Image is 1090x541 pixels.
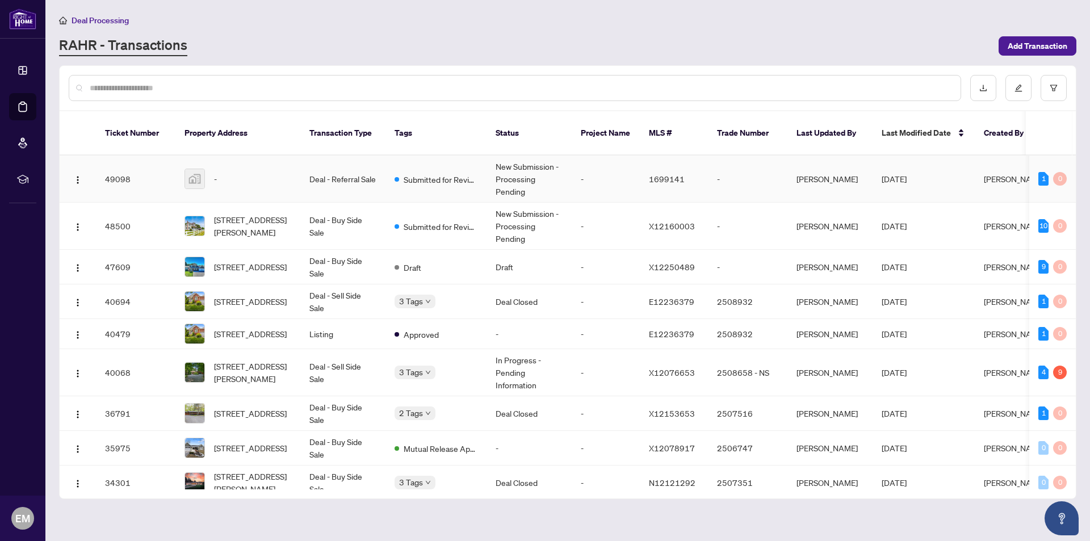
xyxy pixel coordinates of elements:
td: - [708,250,787,284]
span: [DATE] [882,408,907,418]
td: [PERSON_NAME] [787,319,873,349]
span: [DATE] [882,174,907,184]
span: [STREET_ADDRESS][PERSON_NAME] [214,213,291,238]
td: - [572,349,640,396]
span: 2 Tags [399,406,423,420]
td: 36791 [96,396,175,431]
span: Submitted for Review [404,220,477,233]
td: - [572,396,640,431]
span: 1699141 [649,174,685,184]
span: download [979,84,987,92]
td: [PERSON_NAME] [787,284,873,319]
span: [STREET_ADDRESS] [214,261,287,273]
span: [DATE] [882,477,907,488]
img: Logo [73,298,82,307]
div: 0 [1053,441,1067,455]
span: [DATE] [882,262,907,272]
td: 34301 [96,465,175,500]
img: Logo [73,444,82,454]
td: [PERSON_NAME] [787,465,873,500]
div: 1 [1038,406,1049,420]
td: New Submission - Processing Pending [487,156,572,203]
span: 3 Tags [399,366,423,379]
td: 47609 [96,250,175,284]
div: 10 [1038,219,1049,233]
img: thumbnail-img [185,438,204,458]
th: Trade Number [708,111,787,156]
span: Submitted for Review [404,173,477,186]
span: down [425,410,431,416]
td: [PERSON_NAME] [787,349,873,396]
td: 49098 [96,156,175,203]
td: 2508658 - NS [708,349,787,396]
button: Logo [69,473,87,492]
td: Deal - Buy Side Sale [300,396,385,431]
span: X12078917 [649,443,695,453]
span: [PERSON_NAME] [984,174,1045,184]
td: - [572,284,640,319]
td: 2508932 [708,319,787,349]
button: Logo [69,292,87,311]
div: 9 [1038,260,1049,274]
img: thumbnail-img [185,292,204,311]
button: Open asap [1045,501,1079,535]
td: Deal - Sell Side Sale [300,349,385,396]
img: Logo [73,479,82,488]
td: - [708,156,787,203]
div: 9 [1053,366,1067,379]
img: thumbnail-img [185,257,204,276]
th: Tags [385,111,487,156]
div: 0 [1038,441,1049,455]
span: X12250489 [649,262,695,272]
th: Transaction Type [300,111,385,156]
span: EM [15,510,30,526]
td: 35975 [96,431,175,465]
span: [STREET_ADDRESS] [214,328,287,340]
span: [PERSON_NAME] [984,221,1045,231]
span: home [59,16,67,24]
td: - [572,431,640,465]
td: Deal - Referral Sale [300,156,385,203]
span: [PERSON_NAME] [984,408,1045,418]
span: Add Transaction [1008,37,1067,55]
span: [STREET_ADDRESS] [214,442,287,454]
button: Logo [69,258,87,276]
span: [STREET_ADDRESS][PERSON_NAME] [214,360,291,385]
button: edit [1005,75,1032,101]
td: - [487,319,572,349]
th: Property Address [175,111,300,156]
img: Logo [73,223,82,232]
span: [DATE] [882,221,907,231]
img: thumbnail-img [185,169,204,188]
div: 0 [1053,172,1067,186]
td: - [572,465,640,500]
img: Logo [73,369,82,378]
td: - [708,203,787,250]
td: Deal - Buy Side Sale [300,250,385,284]
span: Deal Processing [72,15,129,26]
img: thumbnail-img [185,404,204,423]
td: Deal Closed [487,465,572,500]
th: Status [487,111,572,156]
td: - [572,319,640,349]
span: [PERSON_NAME] [984,443,1045,453]
span: - [214,173,217,185]
span: filter [1050,84,1058,92]
div: 0 [1053,295,1067,308]
span: [STREET_ADDRESS] [214,295,287,308]
span: down [425,480,431,485]
span: down [425,299,431,304]
span: Draft [404,261,421,274]
img: thumbnail-img [185,216,204,236]
span: E12236379 [649,296,694,307]
span: [PERSON_NAME] [984,262,1045,272]
div: 0 [1053,406,1067,420]
td: Deal - Sell Side Sale [300,284,385,319]
td: [PERSON_NAME] [787,203,873,250]
span: [PERSON_NAME] [984,367,1045,378]
button: Add Transaction [999,36,1076,56]
button: Logo [69,217,87,235]
td: 40694 [96,284,175,319]
span: down [425,370,431,375]
button: Logo [69,170,87,188]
